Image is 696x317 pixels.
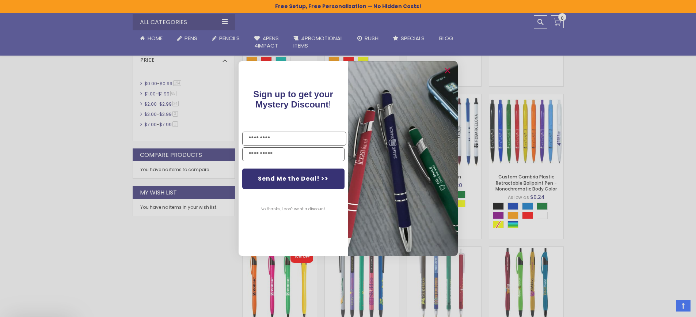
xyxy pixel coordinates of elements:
span: ! [253,89,333,109]
button: Send Me the Deal! >> [242,169,345,189]
img: pop-up-image [348,61,458,256]
span: Sign up to get your Mystery Discount [253,89,333,109]
button: No thanks, I don't want a discount. [257,200,330,218]
button: Close dialog [442,65,453,76]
